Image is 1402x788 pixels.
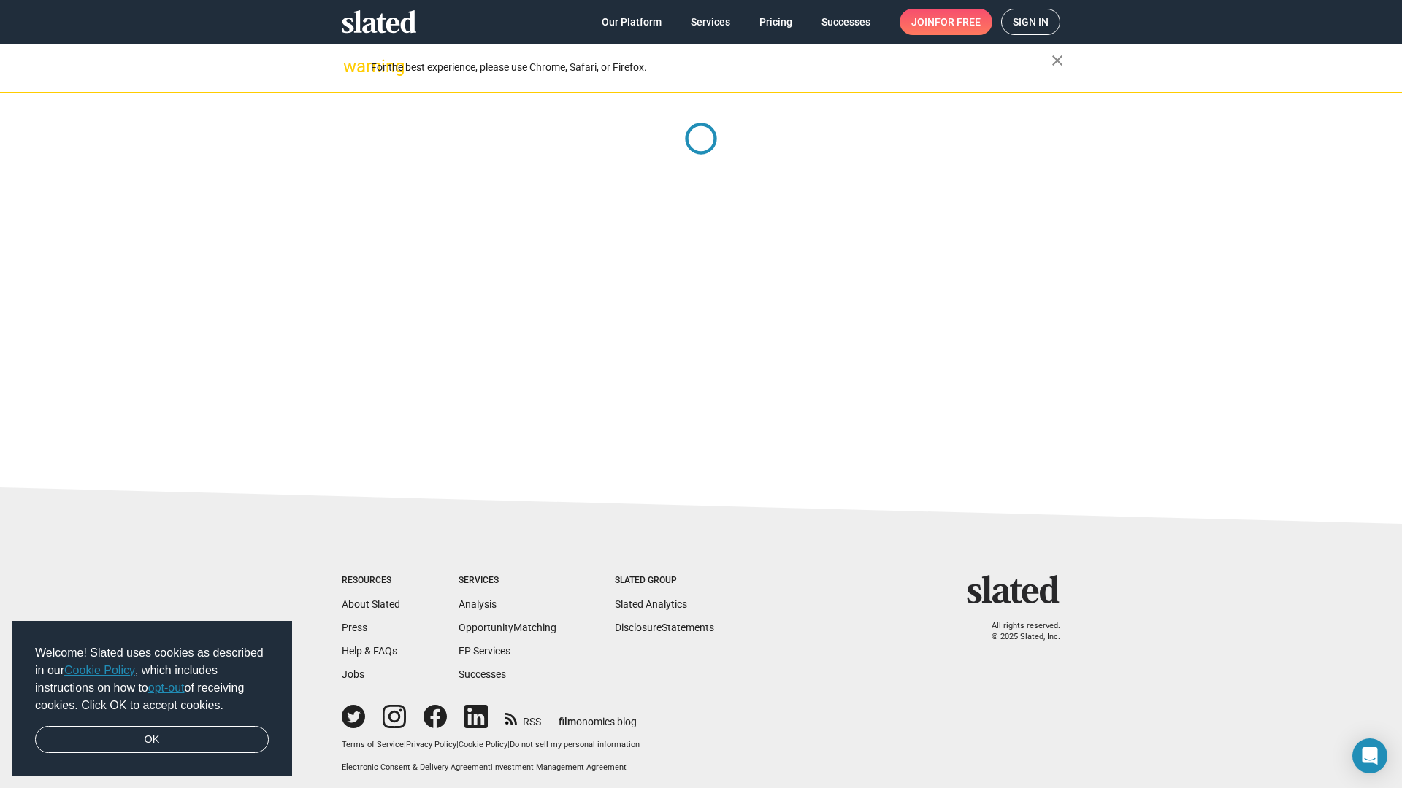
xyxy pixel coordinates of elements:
[342,622,367,633] a: Press
[602,9,662,35] span: Our Platform
[456,740,459,749] span: |
[35,644,269,714] span: Welcome! Slated uses cookies as described in our , which includes instructions on how to of recei...
[590,9,673,35] a: Our Platform
[148,681,185,694] a: opt-out
[459,598,497,610] a: Analysis
[342,575,400,587] div: Resources
[911,9,981,35] span: Join
[615,575,714,587] div: Slated Group
[342,645,397,657] a: Help & FAQs
[1001,9,1060,35] a: Sign in
[406,740,456,749] a: Privacy Policy
[935,9,981,35] span: for free
[810,9,882,35] a: Successes
[342,668,364,680] a: Jobs
[759,9,792,35] span: Pricing
[615,622,714,633] a: DisclosureStatements
[559,716,576,727] span: film
[748,9,804,35] a: Pricing
[691,9,730,35] span: Services
[493,762,627,772] a: Investment Management Agreement
[459,645,510,657] a: EP Services
[900,9,992,35] a: Joinfor free
[343,58,361,75] mat-icon: warning
[491,762,493,772] span: |
[371,58,1051,77] div: For the best experience, please use Chrome, Safari, or Firefox.
[1352,738,1387,773] div: Open Intercom Messenger
[12,621,292,777] div: cookieconsent
[342,762,491,772] a: Electronic Consent & Delivery Agreement
[459,575,556,587] div: Services
[507,740,510,749] span: |
[342,740,404,749] a: Terms of Service
[404,740,406,749] span: |
[821,9,870,35] span: Successes
[342,598,400,610] a: About Slated
[679,9,742,35] a: Services
[976,621,1060,642] p: All rights reserved. © 2025 Slated, Inc.
[64,664,135,676] a: Cookie Policy
[559,703,637,729] a: filmonomics blog
[1013,9,1049,34] span: Sign in
[459,740,507,749] a: Cookie Policy
[459,622,556,633] a: OpportunityMatching
[1049,52,1066,69] mat-icon: close
[505,706,541,729] a: RSS
[459,668,506,680] a: Successes
[510,740,640,751] button: Do not sell my personal information
[615,598,687,610] a: Slated Analytics
[35,726,269,754] a: dismiss cookie message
